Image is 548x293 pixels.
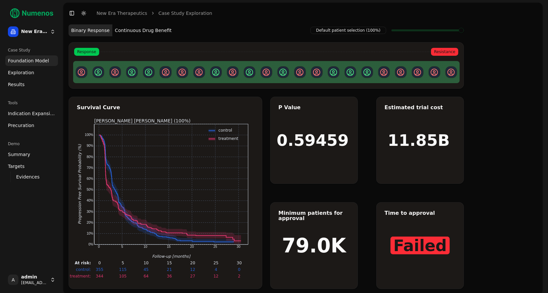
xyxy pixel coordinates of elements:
[21,280,47,285] span: [EMAIL_ADDRESS]
[152,254,191,259] text: Follow-up [months]
[190,274,195,278] text: 27
[87,166,93,170] text: 70%
[5,149,58,160] a: Summary
[144,261,149,265] text: 10
[214,261,218,265] text: 25
[214,245,217,248] text: 25
[87,221,93,224] text: 20%
[85,133,93,137] text: 100%
[218,128,232,133] text: control
[388,132,450,148] h1: 11.85B
[74,48,99,56] span: Response
[144,267,149,272] text: 45
[121,245,123,248] text: 5
[87,232,93,235] text: 10%
[144,245,148,248] text: 10
[167,274,172,278] text: 36
[97,10,212,16] nav: breadcrumb
[167,245,171,248] text: 15
[76,267,91,272] text: control:
[8,163,25,170] span: Targets
[98,261,101,265] text: 0
[5,67,58,78] a: Exploration
[144,274,149,278] text: 64
[97,10,147,16] a: New Era Therapeutics
[87,177,93,180] text: 60%
[77,105,254,110] div: Survival Curve
[87,155,93,159] text: 80%
[8,81,25,88] span: Results
[70,274,91,278] text: treatment:
[238,274,241,278] text: 2
[190,267,195,272] text: 12
[238,267,241,272] text: 0
[98,245,100,248] text: 0
[75,261,91,265] text: At risk:
[159,10,212,16] a: Case Study Exploration
[431,48,458,56] span: Resistance
[190,261,195,265] text: 20
[237,245,241,248] text: 30
[310,27,386,34] span: Default patient selection (100%)
[5,45,58,55] div: Case Study
[237,261,242,265] text: 30
[8,57,49,64] span: Foundation Model
[8,151,30,158] span: Summary
[5,161,58,172] a: Targets
[14,172,50,181] a: Evidences
[218,136,238,141] text: treatment
[87,199,93,202] text: 40%
[94,118,190,123] text: [PERSON_NAME] [PERSON_NAME] (100%)
[5,55,58,66] a: Foundation Model
[5,79,58,90] a: Results
[215,267,217,272] text: 4
[96,274,103,278] text: 344
[167,261,172,265] text: 15
[282,236,346,255] h1: 79.0K
[69,24,112,36] button: Binary Response
[5,98,58,108] div: Tools
[112,24,174,36] button: Continuous Drug Benefit
[214,274,218,278] text: 12
[89,243,94,246] text: 0%
[119,267,127,272] text: 115
[87,144,93,148] text: 90%
[21,274,47,280] span: admin
[167,267,172,272] text: 21
[190,245,194,248] text: 20
[5,120,58,131] a: Precuration
[122,261,124,265] text: 5
[5,108,58,119] a: Indication Expansion
[96,267,103,272] text: 355
[8,110,55,117] span: Indication Expansion
[8,122,34,129] span: Precuration
[16,174,40,180] span: Evidences
[8,275,18,285] span: A
[87,210,93,213] text: 30%
[277,132,349,148] h1: 0.59459
[87,188,93,191] text: 50%
[5,272,58,288] button: Aadmin[EMAIL_ADDRESS]
[8,69,34,76] span: Exploration
[5,24,58,40] button: New Era Therapeutics
[5,139,58,149] div: Demo
[21,29,47,35] span: New Era Therapeutics
[5,5,58,21] img: Numenos
[390,237,450,254] span: Failed
[119,274,127,278] text: 105
[77,144,82,224] text: Progression Free Survival Probability (%)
